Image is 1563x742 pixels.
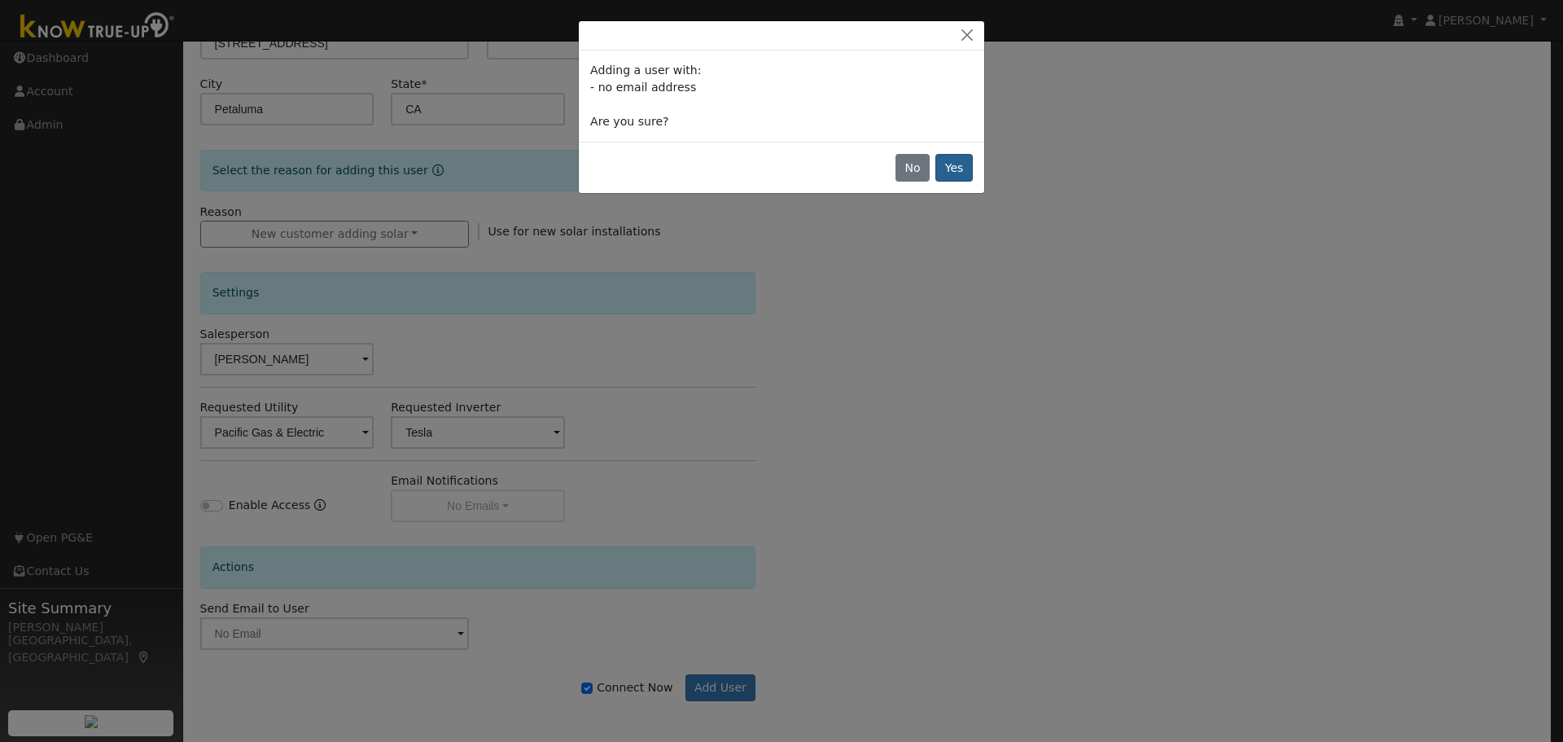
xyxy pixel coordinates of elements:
[590,81,696,94] span: - no email address
[590,64,701,77] span: Adding a user with:
[590,115,668,128] span: Are you sure?
[956,27,979,44] button: Close
[935,154,973,182] button: Yes
[895,154,930,182] button: No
